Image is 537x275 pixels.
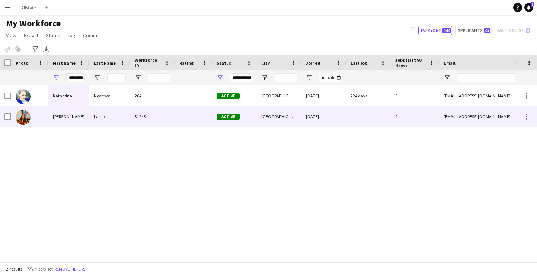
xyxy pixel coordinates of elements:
[3,30,19,40] a: View
[94,60,116,66] span: Last Name
[301,106,346,127] div: [DATE]
[179,60,194,66] span: Rating
[217,60,231,66] span: Status
[306,60,320,66] span: Joined
[346,85,391,106] div: 224 days
[66,73,85,82] input: First Name Filter Input
[24,32,38,39] span: Export
[455,26,492,35] button: Applicants47
[15,0,42,15] button: Allstate
[16,110,31,125] img: Katherine Lasso
[53,60,76,66] span: First Name
[16,60,28,66] span: Photo
[130,106,175,127] div: 31243
[391,106,439,127] div: 0
[217,74,223,81] button: Open Filter Menu
[319,73,342,82] input: Joined Filter Input
[94,74,100,81] button: Open Filter Menu
[301,85,346,106] div: [DATE]
[148,73,170,82] input: Workforce ID Filter Input
[130,85,175,106] div: 264
[68,32,76,39] span: Tag
[217,93,240,99] span: Active
[6,18,61,29] span: My Workforce
[135,74,141,81] button: Open Filter Menu
[351,60,367,66] span: Last job
[46,32,60,39] span: Status
[391,85,439,106] div: 0
[261,60,270,66] span: City
[43,30,63,40] a: Status
[217,114,240,120] span: Active
[89,85,130,106] div: Novitska
[16,89,31,104] img: Katherina Novitska
[80,30,103,40] a: Comms
[275,73,297,82] input: City Filter Input
[107,73,126,82] input: Last Name Filter Input
[418,26,452,35] button: Everyone444
[135,57,162,68] span: Workforce ID
[48,85,89,106] div: Katherina
[53,74,60,81] button: Open Filter Menu
[21,30,41,40] a: Export
[32,266,53,272] span: 2 filters set
[42,45,51,54] app-action-btn: Export XLSX
[257,85,301,106] div: [GEOGRAPHIC_DATA]
[261,74,268,81] button: Open Filter Menu
[65,30,79,40] a: Tag
[257,106,301,127] div: [GEOGRAPHIC_DATA]
[395,57,426,68] span: Jobs (last 90 days)
[442,27,451,33] span: 444
[48,106,89,127] div: [PERSON_NAME]
[53,265,87,273] button: Remove filters
[306,74,313,81] button: Open Filter Menu
[444,74,450,81] button: Open Filter Menu
[531,2,534,7] span: 1
[89,106,130,127] div: Lasso
[83,32,100,39] span: Comms
[31,45,40,54] app-action-btn: Advanced filters
[444,60,456,66] span: Email
[524,3,533,12] a: 1
[6,32,16,39] span: View
[484,27,490,33] span: 47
